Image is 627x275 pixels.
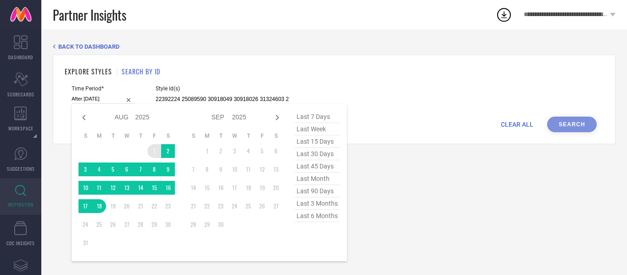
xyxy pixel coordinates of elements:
span: last 45 days [294,160,340,173]
th: Tuesday [106,132,120,140]
td: Thu Sep 18 2025 [241,181,255,195]
td: Sat Aug 30 2025 [161,218,175,231]
span: last 6 months [294,210,340,222]
td: Mon Aug 04 2025 [92,163,106,176]
td: Tue Aug 19 2025 [106,199,120,213]
td: Sun Aug 31 2025 [78,236,92,250]
td: Sat Sep 06 2025 [269,144,283,158]
div: Open download list [496,6,512,23]
td: Sun Sep 21 2025 [186,199,200,213]
th: Sunday [78,132,92,140]
td: Sun Aug 17 2025 [78,199,92,213]
h1: EXPLORE STYLES [65,67,112,76]
th: Thursday [134,132,147,140]
th: Wednesday [228,132,241,140]
span: DASHBOARD [8,54,33,61]
td: Sat Sep 20 2025 [269,181,283,195]
td: Tue Aug 12 2025 [106,181,120,195]
td: Mon Sep 08 2025 [200,163,214,176]
td: Mon Aug 25 2025 [92,218,106,231]
td: Sat Aug 23 2025 [161,199,175,213]
td: Mon Sep 01 2025 [200,144,214,158]
td: Fri Aug 08 2025 [147,163,161,176]
td: Tue Sep 23 2025 [214,199,228,213]
td: Tue Sep 16 2025 [214,181,228,195]
td: Fri Aug 15 2025 [147,181,161,195]
span: SUGGESTIONS [7,165,35,172]
td: Sun Aug 24 2025 [78,218,92,231]
td: Wed Aug 27 2025 [120,218,134,231]
td: Wed Sep 03 2025 [228,144,241,158]
span: CLEAR ALL [501,121,533,128]
div: Next month [272,112,283,123]
td: Sun Sep 14 2025 [186,181,200,195]
th: Sunday [186,132,200,140]
td: Fri Aug 01 2025 [147,144,161,158]
th: Friday [147,132,161,140]
span: last month [294,173,340,185]
td: Thu Sep 25 2025 [241,199,255,213]
td: Sat Aug 09 2025 [161,163,175,176]
td: Mon Aug 18 2025 [92,199,106,213]
th: Wednesday [120,132,134,140]
div: Back TO Dashboard [53,43,616,50]
td: Sat Aug 16 2025 [161,181,175,195]
span: last 90 days [294,185,340,197]
td: Fri Sep 05 2025 [255,144,269,158]
span: SCORECARDS [7,91,34,98]
th: Tuesday [214,132,228,140]
td: Wed Aug 06 2025 [120,163,134,176]
span: Partner Insights [53,6,126,24]
td: Tue Aug 26 2025 [106,218,120,231]
td: Tue Sep 02 2025 [214,144,228,158]
td: Fri Sep 12 2025 [255,163,269,176]
span: Time Period* [72,85,135,92]
td: Fri Aug 22 2025 [147,199,161,213]
td: Wed Sep 10 2025 [228,163,241,176]
td: Mon Aug 11 2025 [92,181,106,195]
td: Thu Aug 28 2025 [134,218,147,231]
td: Tue Sep 09 2025 [214,163,228,176]
td: Thu Aug 14 2025 [134,181,147,195]
input: Select time period [72,94,135,104]
td: Sat Sep 27 2025 [269,199,283,213]
td: Sat Sep 13 2025 [269,163,283,176]
div: Previous month [78,112,90,123]
span: BACK TO DASHBOARD [58,43,119,50]
td: Wed Aug 20 2025 [120,199,134,213]
td: Thu Sep 04 2025 [241,144,255,158]
span: last 30 days [294,148,340,160]
td: Mon Sep 22 2025 [200,199,214,213]
span: WORKSPACE [8,125,34,132]
td: Wed Sep 17 2025 [228,181,241,195]
input: Enter comma separated style ids e.g. 12345, 67890 [156,94,289,105]
span: Style Id(s) [156,85,289,92]
td: Fri Sep 19 2025 [255,181,269,195]
td: Wed Sep 24 2025 [228,199,241,213]
th: Monday [92,132,106,140]
h1: SEARCH BY ID [122,67,160,76]
td: Sun Sep 28 2025 [186,218,200,231]
td: Thu Aug 07 2025 [134,163,147,176]
td: Tue Aug 05 2025 [106,163,120,176]
th: Friday [255,132,269,140]
td: Fri Aug 29 2025 [147,218,161,231]
span: last week [294,123,340,135]
td: Sun Aug 03 2025 [78,163,92,176]
td: Tue Sep 30 2025 [214,218,228,231]
th: Saturday [161,132,175,140]
th: Monday [200,132,214,140]
td: Fri Sep 26 2025 [255,199,269,213]
th: Saturday [269,132,283,140]
td: Mon Sep 15 2025 [200,181,214,195]
td: Thu Sep 11 2025 [241,163,255,176]
td: Thu Aug 21 2025 [134,199,147,213]
td: Wed Aug 13 2025 [120,181,134,195]
span: INSPIRATION [8,201,34,208]
td: Sun Sep 07 2025 [186,163,200,176]
th: Thursday [241,132,255,140]
td: Sat Aug 02 2025 [161,144,175,158]
span: last 15 days [294,135,340,148]
span: last 3 months [294,197,340,210]
td: Mon Sep 29 2025 [200,218,214,231]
